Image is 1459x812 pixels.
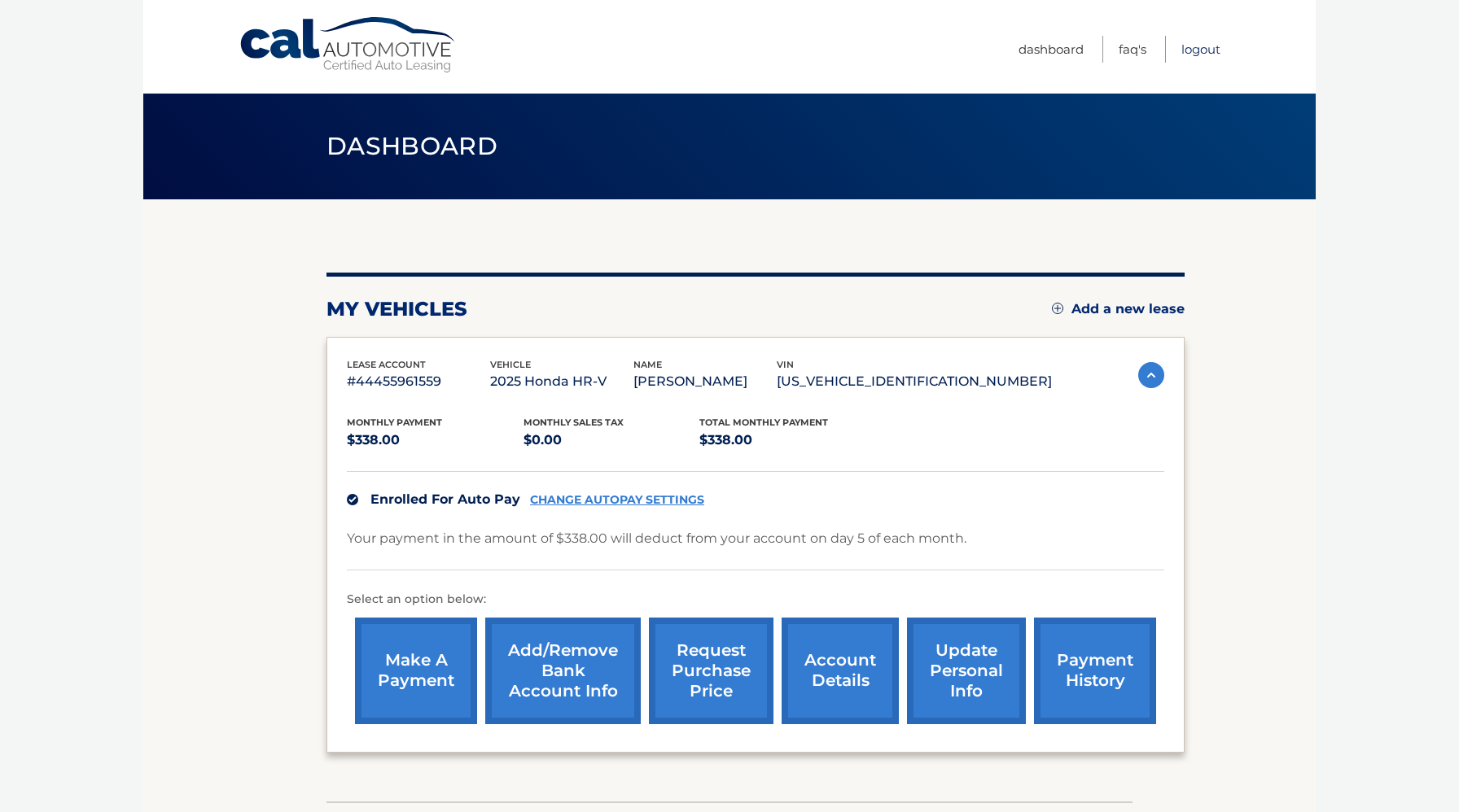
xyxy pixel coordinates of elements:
img: check.svg [347,494,358,505]
p: [US_VEHICLE_IDENTIFICATION_NUMBER] [777,370,1052,393]
a: Add/Remove bank account info [485,618,641,724]
span: Monthly sales Tax [524,417,624,428]
p: 2025 Honda HR-V [490,370,633,393]
span: name [633,359,662,370]
a: account details [782,618,899,724]
a: Logout [1181,36,1220,63]
p: $338.00 [347,429,524,452]
a: payment history [1034,618,1156,724]
p: $338.00 [699,429,876,452]
a: request purchase price [649,618,773,724]
p: Your payment in the amount of $338.00 will deduct from your account on day 5 of each month. [347,527,966,550]
span: Total Monthly Payment [699,417,828,428]
p: #44455961559 [347,370,490,393]
a: CHANGE AUTOPAY SETTINGS [530,493,704,507]
a: Cal Automotive [239,16,458,74]
a: FAQ's [1119,36,1146,63]
span: vin [777,359,794,370]
a: Add a new lease [1052,301,1185,317]
img: accordion-active.svg [1138,362,1164,388]
a: make a payment [355,618,477,724]
a: update personal info [907,618,1026,724]
p: $0.00 [524,429,700,452]
span: Dashboard [326,131,497,161]
h2: my vehicles [326,297,467,321]
p: [PERSON_NAME] [633,370,777,393]
a: Dashboard [1019,36,1084,63]
span: lease account [347,359,426,370]
img: add.svg [1052,303,1063,314]
span: Enrolled For Auto Pay [370,491,520,507]
span: Monthly Payment [347,417,442,428]
span: vehicle [490,359,531,370]
p: Select an option below: [347,590,1164,609]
